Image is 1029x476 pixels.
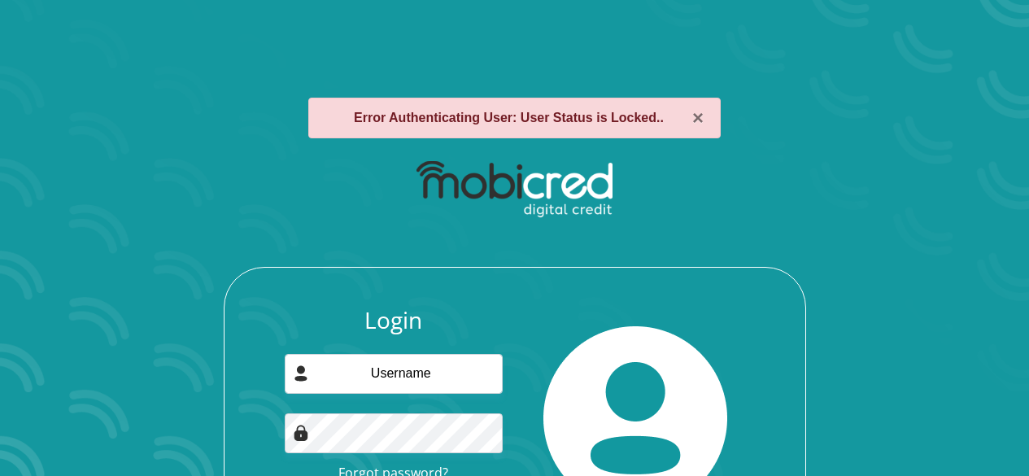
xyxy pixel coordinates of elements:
[293,365,309,382] img: user-icon image
[285,307,503,334] h3: Login
[692,108,704,128] button: ×
[416,161,613,218] img: mobicred logo
[285,354,503,394] input: Username
[293,425,309,441] img: Image
[354,111,664,124] strong: Error Authenticating User: User Status is Locked..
